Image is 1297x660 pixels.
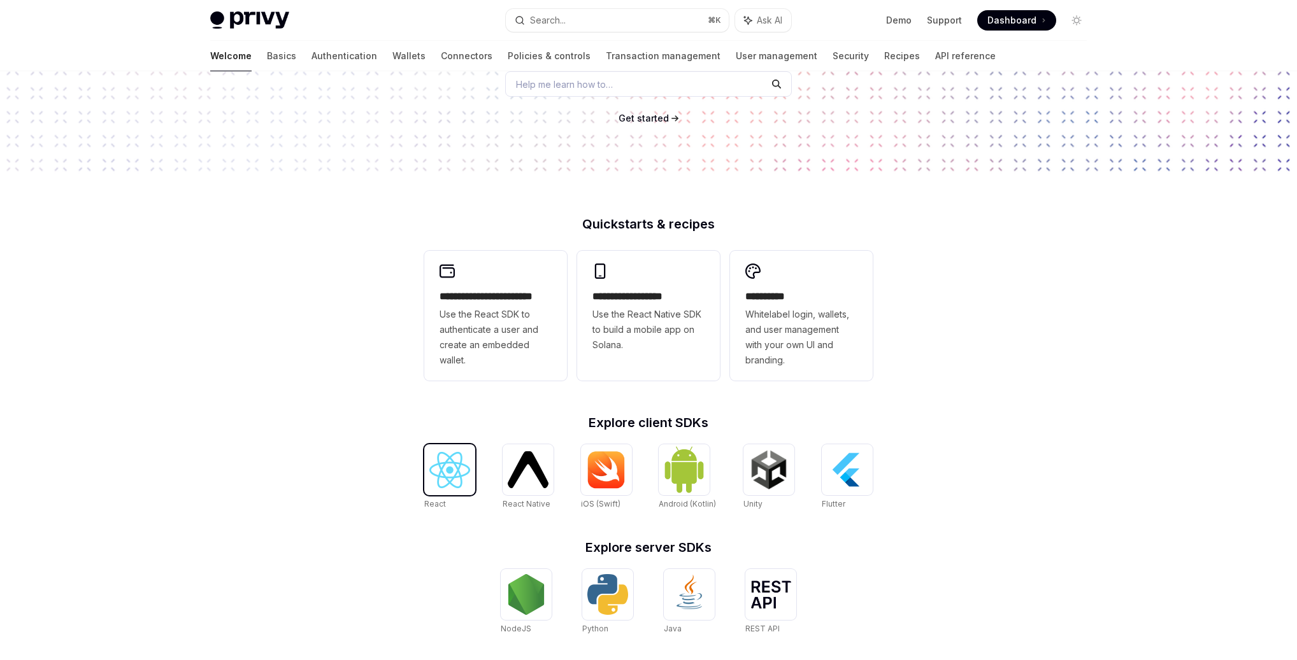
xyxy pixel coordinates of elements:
[267,41,296,71] a: Basics
[508,451,548,488] img: React Native
[708,15,721,25] span: ⌘ K
[501,624,531,633] span: NodeJS
[987,14,1036,27] span: Dashboard
[827,449,868,490] img: Flutter
[210,11,289,29] img: light logo
[429,452,470,488] img: React
[669,574,710,615] img: Java
[664,446,705,493] img: Android (Kotlin)
[757,14,782,27] span: Ask AI
[822,499,845,509] span: Flutter
[503,499,550,509] span: React Native
[606,41,720,71] a: Transaction management
[749,449,789,490] img: Unity
[977,10,1056,31] a: Dashboard
[743,499,763,509] span: Unity
[664,624,682,633] span: Java
[884,41,920,71] a: Recipes
[730,251,873,381] a: **** *****Whitelabel login, wallets, and user management with your own UI and branding.
[210,41,252,71] a: Welcome
[736,41,817,71] a: User management
[587,574,628,615] img: Python
[833,41,869,71] a: Security
[886,14,912,27] a: Demo
[508,41,591,71] a: Policies & controls
[424,499,446,509] span: React
[927,14,962,27] a: Support
[516,78,613,91] span: Help me learn how to…
[506,9,729,32] button: Search...⌘K
[577,251,720,381] a: **** **** **** ***Use the React Native SDK to build a mobile app on Solana.
[586,451,627,489] img: iOS (Swift)
[506,574,547,615] img: NodeJS
[745,307,857,368] span: Whitelabel login, wallets, and user management with your own UI and branding.
[581,499,620,509] span: iOS (Swift)
[530,13,566,28] div: Search...
[735,9,791,32] button: Ask AI
[659,444,716,510] a: Android (Kotlin)Android (Kotlin)
[750,580,791,608] img: REST API
[501,569,552,635] a: NodeJSNodeJS
[440,307,552,368] span: Use the React SDK to authenticate a user and create an embedded wallet.
[424,218,873,230] h2: Quickstarts & recipes
[822,444,873,510] a: FlutterFlutter
[582,624,608,633] span: Python
[619,112,669,125] a: Get started
[582,569,633,635] a: PythonPython
[745,624,780,633] span: REST API
[503,444,554,510] a: React NativeReact Native
[743,444,794,510] a: UnityUnity
[424,444,475,510] a: ReactReact
[664,569,715,635] a: JavaJava
[935,41,996,71] a: API reference
[441,41,492,71] a: Connectors
[1066,10,1087,31] button: Toggle dark mode
[659,499,716,509] span: Android (Kotlin)
[745,569,796,635] a: REST APIREST API
[312,41,377,71] a: Authentication
[424,541,873,554] h2: Explore server SDKs
[392,41,426,71] a: Wallets
[592,307,705,353] span: Use the React Native SDK to build a mobile app on Solana.
[424,416,873,429] h2: Explore client SDKs
[619,113,669,123] span: Get started
[581,444,632,510] a: iOS (Swift)iOS (Swift)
